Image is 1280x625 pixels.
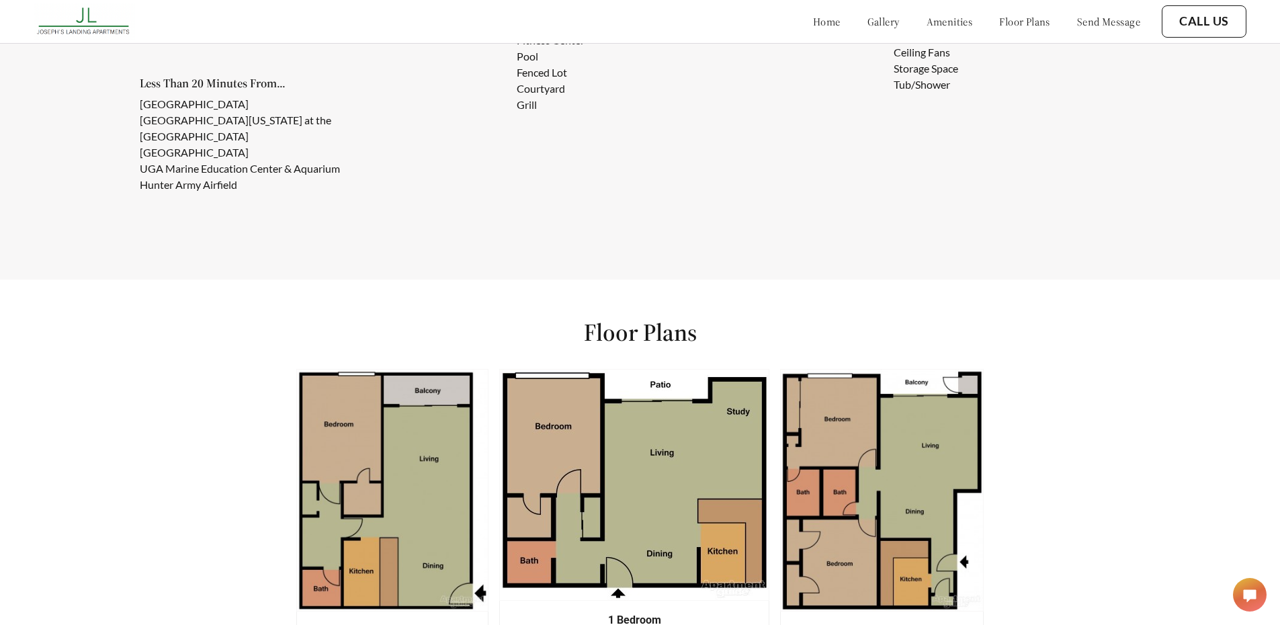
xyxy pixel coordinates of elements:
[1179,14,1229,29] a: Call Us
[1077,15,1140,28] a: send message
[813,15,841,28] a: home
[140,77,433,89] h5: Less Than 20 Minutes From...
[296,369,489,612] img: example
[894,60,975,77] li: Storage Space
[140,161,412,177] li: UGA Marine Education Center & Aquarium
[927,15,973,28] a: amenities
[894,77,975,93] li: Tub/Shower
[517,48,608,65] li: Pool
[1162,5,1246,38] button: Call Us
[584,317,697,347] h1: Floor Plans
[140,144,412,161] li: [GEOGRAPHIC_DATA]
[499,369,769,601] img: example
[894,44,975,60] li: Ceiling Fans
[867,15,900,28] a: gallery
[140,112,412,144] li: [GEOGRAPHIC_DATA][US_STATE] at the [GEOGRAPHIC_DATA]
[34,3,135,40] img: josephs_landing_logo.png
[780,369,984,612] img: example
[517,81,608,97] li: Courtyard
[999,15,1050,28] a: floor plans
[140,96,412,112] li: [GEOGRAPHIC_DATA]
[517,97,608,113] li: Grill
[140,177,412,193] li: Hunter Army Airfield
[517,65,608,81] li: Fenced Lot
